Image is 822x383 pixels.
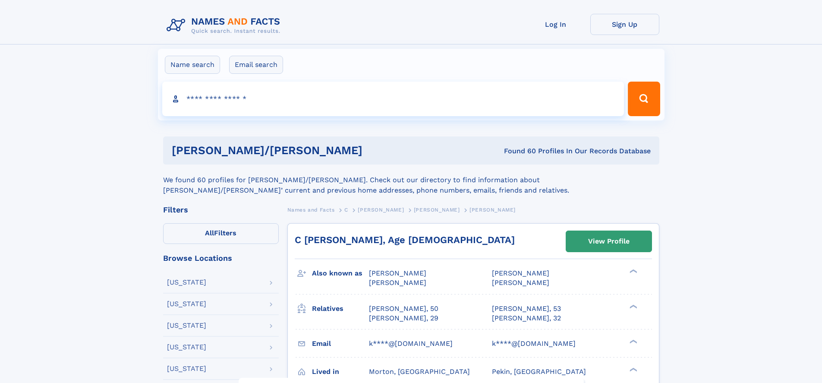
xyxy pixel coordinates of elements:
[344,207,348,213] span: C
[312,336,369,351] h3: Email
[627,269,638,274] div: ❯
[414,204,460,215] a: [PERSON_NAME]
[163,14,287,37] img: Logo Names and Facts
[344,204,348,215] a: C
[492,269,549,277] span: [PERSON_NAME]
[312,364,369,379] h3: Lived in
[167,301,206,307] div: [US_STATE]
[628,82,660,116] button: Search Button
[172,145,433,156] h1: [PERSON_NAME]/[PERSON_NAME]
[627,339,638,344] div: ❯
[167,344,206,351] div: [US_STATE]
[492,313,561,323] a: [PERSON_NAME], 32
[358,204,404,215] a: [PERSON_NAME]
[566,231,652,252] a: View Profile
[627,367,638,372] div: ❯
[167,279,206,286] div: [US_STATE]
[521,14,590,35] a: Log In
[492,304,561,313] a: [PERSON_NAME], 53
[469,207,516,213] span: [PERSON_NAME]
[295,234,515,245] a: C [PERSON_NAME], Age [DEMOGRAPHIC_DATA]
[165,56,220,74] label: Name search
[163,206,279,214] div: Filters
[163,165,659,196] div: We found 60 profiles for [PERSON_NAME]/[PERSON_NAME]. Check out our directory to find information...
[369,269,426,277] span: [PERSON_NAME]
[627,304,638,309] div: ❯
[358,207,404,213] span: [PERSON_NAME]
[590,14,659,35] a: Sign Up
[433,146,651,156] div: Found 60 Profiles In Our Records Database
[369,304,438,313] a: [PERSON_NAME], 50
[588,231,630,251] div: View Profile
[312,266,369,281] h3: Also known as
[287,204,335,215] a: Names and Facts
[167,322,206,329] div: [US_STATE]
[205,229,214,237] span: All
[163,254,279,262] div: Browse Locations
[492,367,586,376] span: Pekin, [GEOGRAPHIC_DATA]
[229,56,283,74] label: Email search
[369,279,426,287] span: [PERSON_NAME]
[369,313,438,323] a: [PERSON_NAME], 29
[167,365,206,372] div: [US_STATE]
[162,82,624,116] input: search input
[414,207,460,213] span: [PERSON_NAME]
[369,367,470,376] span: Morton, [GEOGRAPHIC_DATA]
[312,301,369,316] h3: Relatives
[492,279,549,287] span: [PERSON_NAME]
[163,223,279,244] label: Filters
